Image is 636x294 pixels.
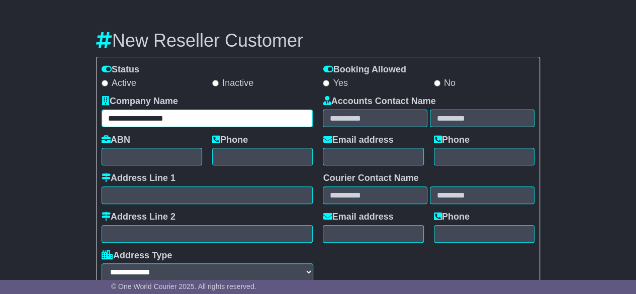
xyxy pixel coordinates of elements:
label: Phone [434,212,470,223]
label: Active [102,78,136,89]
label: Status [102,64,139,75]
input: Active [102,80,108,86]
label: Booking Allowed [323,64,406,75]
label: ABN [102,135,130,146]
label: Email address [323,212,393,223]
h3: New Reseller Customer [96,31,540,51]
label: Courier Contact Name [323,173,418,184]
label: Phone [212,135,248,146]
label: Accounts Contact Name [323,96,435,107]
label: Company Name [102,96,178,107]
span: © One World Courier 2025. All rights reserved. [111,282,256,290]
label: No [434,78,456,89]
label: Address Type [102,250,172,261]
input: No [434,80,440,86]
label: Inactive [212,78,253,89]
label: Yes [323,78,347,89]
label: Email address [323,135,393,146]
label: Address Line 1 [102,173,175,184]
input: Yes [323,80,329,86]
label: Phone [434,135,470,146]
input: Inactive [212,80,219,86]
label: Address Line 2 [102,212,175,223]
